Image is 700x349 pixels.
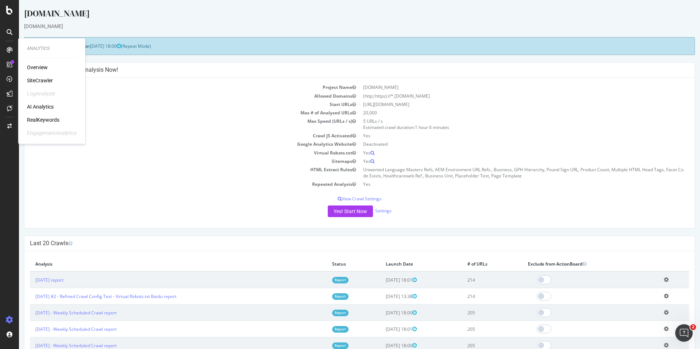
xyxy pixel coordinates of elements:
[11,109,341,117] td: Max # of Analysed URLs
[11,180,341,188] td: Repeated Analysis
[11,83,341,91] td: Project Name
[356,208,373,214] a: Settings
[11,43,71,49] strong: Next Launch Scheduled for:
[308,256,361,271] th: Status
[11,165,341,180] td: HTML Extract Rules
[11,100,341,109] td: Start URLs
[11,256,308,271] th: Analysis
[503,256,639,271] th: Exclude from ActionBoard
[11,132,341,140] td: Crawl JS Activated
[11,149,341,157] td: Virtual Robots.txt
[16,277,44,283] a: [DATE] report
[443,321,503,337] td: 205
[309,205,354,217] button: Yes! Start Now
[11,117,341,132] td: Max Speed (URLs / s)
[313,310,330,316] a: Report
[27,90,55,97] div: LogAnalyzer
[341,109,670,117] td: 20,000
[313,342,330,349] a: Report
[443,256,503,271] th: # of URLs
[341,165,670,180] td: Unwanted Language Masters Refs, AEM Environment URL Refs., Business, GPH Hierarchy, Pound Sign UR...
[5,37,676,55] div: (Repeat Mode)
[27,77,53,84] a: SiteCrawler
[11,66,670,74] h4: Configure your New Analysis Now!
[5,7,676,23] div: [DOMAIN_NAME]
[16,293,157,299] a: [DATE] #2 - Refined Crawl Config Test - Virtual Robots.txt Baidu report
[367,342,398,349] span: [DATE] 18:00
[27,46,77,52] div: Analytics
[5,23,676,30] div: [DOMAIN_NAME]
[27,103,54,110] a: AI Analytics
[11,240,670,247] h4: Last 20 Crawls
[341,140,670,148] td: Deactivated
[341,83,670,91] td: [DOMAIN_NAME]
[11,196,670,202] p: View Crawl Settings
[396,124,430,130] span: 1 hour 6 minutes
[367,326,398,332] span: [DATE] 18:01
[367,293,398,299] span: [DATE] 13:38
[313,277,330,283] a: Report
[443,288,503,305] td: 214
[341,149,670,157] td: Yes
[341,132,670,140] td: Yes
[367,277,398,283] span: [DATE] 18:01
[341,100,670,109] td: [URL][DOMAIN_NAME]
[313,293,330,299] a: Report
[16,310,98,316] a: [DATE] - Weekly Scheduled Crawl report
[341,92,670,100] td: (http|https)://*.[DOMAIN_NAME]
[16,326,98,332] a: [DATE] - Weekly Scheduled Crawl report
[27,129,77,137] div: EngagementAnalytics
[16,342,98,349] a: [DATE] - Weekly Scheduled Crawl report
[27,116,59,123] a: RealKeywords
[11,157,341,165] td: Sitemaps
[71,43,102,49] span: [DATE] 18:00
[11,140,341,148] td: Google Analytics Website
[313,326,330,332] a: Report
[443,271,503,288] td: 214
[341,117,670,132] td: 5 URLs / s Estimated crawl duration:
[443,305,503,321] td: 205
[341,157,670,165] td: Yes
[341,180,670,188] td: Yes
[361,256,443,271] th: Launch Date
[367,310,398,316] span: [DATE] 18:00
[11,92,341,100] td: Allowed Domains
[675,324,693,342] iframe: Intercom live chat
[690,324,696,330] span: 2
[27,64,48,71] a: Overview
